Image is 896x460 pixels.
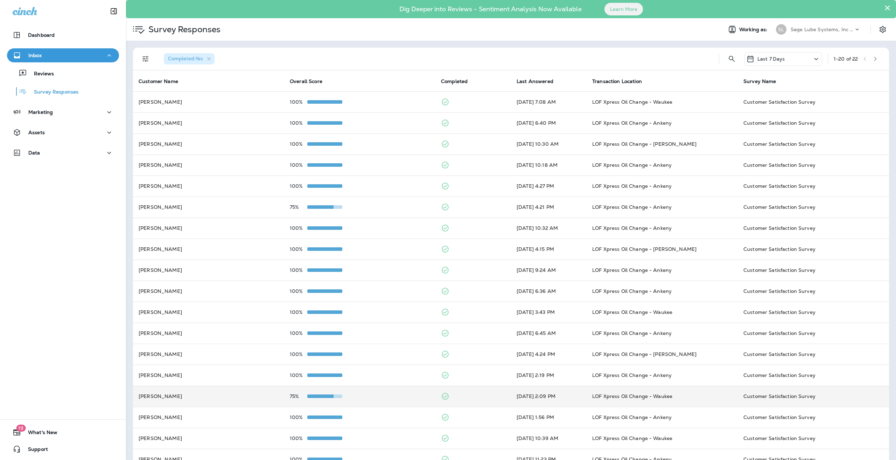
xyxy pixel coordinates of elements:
[290,330,307,336] p: 100%
[290,351,307,357] p: 100%
[587,428,738,449] td: LOF Xpress Oil Change - Waukee
[290,246,307,252] p: 100%
[511,155,587,176] td: [DATE] 10:18 AM
[757,56,785,62] p: Last 7 Days
[511,323,587,344] td: [DATE] 6:45 AM
[587,176,738,197] td: LOF Xpress Oil Change - Ankeny
[7,125,119,139] button: Assets
[511,133,587,155] td: [DATE] 10:30 AM
[738,239,889,260] td: Customer Satisfaction Survey
[587,323,738,344] td: LOF Xpress Oil Change - Ankeny
[290,141,307,147] p: 100%
[133,197,284,218] td: [PERSON_NAME]
[133,323,284,344] td: [PERSON_NAME]
[133,176,284,197] td: [PERSON_NAME]
[517,78,553,84] span: Last Answered
[290,99,307,105] p: 100%
[290,204,307,210] p: 75%
[27,71,54,77] p: Reviews
[133,112,284,133] td: [PERSON_NAME]
[133,407,284,428] td: [PERSON_NAME]
[7,105,119,119] button: Marketing
[7,66,119,81] button: Reviews
[7,146,119,160] button: Data
[587,197,738,218] td: LOF Xpress Oil Change - Ankeny
[587,281,738,302] td: LOF Xpress Oil Change - Ankeny
[139,78,178,84] span: Customer Name
[27,89,78,96] p: Survey Responses
[133,302,284,323] td: [PERSON_NAME]
[133,155,284,176] td: [PERSON_NAME]
[511,239,587,260] td: [DATE] 4:15 PM
[379,8,602,10] p: Dig Deeper into Reviews - Sentiment Analysis Now Available
[738,197,889,218] td: Customer Satisfaction Survey
[290,78,322,84] span: Overall Score
[592,78,651,84] span: Transaction Location
[133,344,284,365] td: [PERSON_NAME]
[738,407,889,428] td: Customer Satisfaction Survey
[587,365,738,386] td: LOF Xpress Oil Change - Ankeny
[290,225,307,231] p: 100%
[133,260,284,281] td: [PERSON_NAME]
[738,91,889,112] td: Customer Satisfaction Survey
[592,78,642,84] span: Transaction Location
[738,218,889,239] td: Customer Satisfaction Survey
[743,78,785,84] span: Survey Name
[738,302,889,323] td: Customer Satisfaction Survey
[133,239,284,260] td: [PERSON_NAME]
[290,372,307,378] p: 100%
[133,428,284,449] td: [PERSON_NAME]
[587,407,738,428] td: LOF Xpress Oil Change - Ankeny
[21,446,48,455] span: Support
[7,84,119,99] button: Survey Responses
[587,133,738,155] td: LOF Xpress Oil Change - [PERSON_NAME]
[28,53,42,58] p: Inbox
[884,2,891,13] button: Close
[7,28,119,42] button: Dashboard
[587,218,738,239] td: LOF Xpress Oil Change - Ankeny
[133,91,284,112] td: [PERSON_NAME]
[28,130,45,135] p: Assets
[738,260,889,281] td: Customer Satisfaction Survey
[139,52,153,66] button: Filters
[133,218,284,239] td: [PERSON_NAME]
[290,78,331,84] span: Overall Score
[738,112,889,133] td: Customer Satisfaction Survey
[738,344,889,365] td: Customer Satisfaction Survey
[28,32,55,38] p: Dashboard
[290,309,307,315] p: 100%
[587,260,738,281] td: LOF Xpress Oil Change - Ankeny
[28,150,40,156] p: Data
[28,109,53,115] p: Marketing
[511,218,587,239] td: [DATE] 10:32 AM
[133,281,284,302] td: [PERSON_NAME]
[738,176,889,197] td: Customer Satisfaction Survey
[441,78,468,84] span: Completed
[587,155,738,176] td: LOF Xpress Oil Change - Ankeny
[139,78,187,84] span: Customer Name
[290,183,307,189] p: 100%
[587,386,738,407] td: LOF Xpress Oil Change - Waukee
[743,78,776,84] span: Survey Name
[739,27,769,33] span: Working as:
[290,267,307,273] p: 100%
[738,428,889,449] td: Customer Satisfaction Survey
[133,133,284,155] td: [PERSON_NAME]
[725,52,739,66] button: Search Survey Responses
[738,155,889,176] td: Customer Satisfaction Survey
[133,365,284,386] td: [PERSON_NAME]
[587,239,738,260] td: LOF Xpress Oil Change - [PERSON_NAME]
[738,365,889,386] td: Customer Satisfaction Survey
[21,430,57,438] span: What's New
[511,197,587,218] td: [DATE] 4:21 PM
[511,428,587,449] td: [DATE] 10:39 AM
[587,112,738,133] td: LOF Xpress Oil Change - Ankeny
[290,120,307,126] p: 100%
[738,133,889,155] td: Customer Satisfaction Survey
[876,23,889,36] button: Settings
[587,302,738,323] td: LOF Xpress Oil Change - Waukee
[146,24,220,35] p: Survey Responses
[441,78,477,84] span: Completed
[511,112,587,133] td: [DATE] 6:40 PM
[738,386,889,407] td: Customer Satisfaction Survey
